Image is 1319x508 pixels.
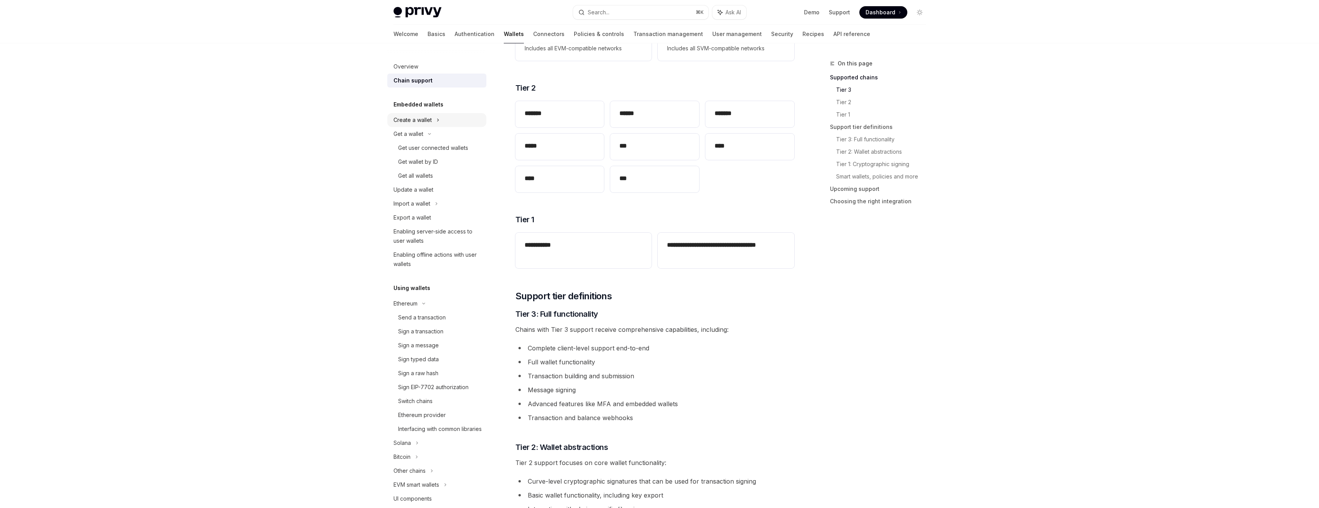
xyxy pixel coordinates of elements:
button: Toggle dark mode [914,6,926,19]
a: Demo [804,9,819,16]
div: Sign a raw hash [398,369,438,378]
a: Tier 2: Wallet abstractions [836,146,932,158]
a: Enabling offline actions with user wallets [387,248,486,271]
span: Ask AI [725,9,741,16]
div: Create a wallet [393,115,432,125]
a: Upcoming support [830,183,932,195]
a: Sign a transaction [387,324,486,338]
a: Dashboard [859,6,907,19]
a: Switch chains [387,394,486,408]
span: Includes all EVM-compatible networks [525,44,642,53]
a: Send a transaction [387,311,486,324]
a: Overview [387,60,486,74]
a: Wallets [504,25,524,43]
a: Transaction management [633,25,703,43]
div: Chain support [393,76,433,85]
a: Choosing the right integration [830,195,932,208]
span: Tier 2 [515,82,536,93]
button: Ask AI [712,5,746,19]
li: Advanced features like MFA and embedded wallets [515,398,794,409]
a: Sign typed data [387,352,486,366]
span: Chains with Tier 3 support receive comprehensive capabilities, including: [515,324,794,335]
div: Sign EIP-7702 authorization [398,383,469,392]
a: Get all wallets [387,169,486,183]
div: Export a wallet [393,213,431,222]
div: Ethereum provider [398,410,446,420]
div: Get a wallet [393,129,423,139]
div: Search... [588,8,609,17]
a: Authentication [455,25,494,43]
div: Get all wallets [398,171,433,180]
a: Tier 3 [836,84,932,96]
a: Enabling server-side access to user wallets [387,225,486,248]
a: UI components [387,492,486,506]
div: Ethereum [393,299,417,308]
a: Security [771,25,793,43]
div: Get user connected wallets [398,143,468,153]
div: Solana [393,438,411,448]
a: Tier 1 [836,108,932,121]
a: Sign a raw hash [387,366,486,380]
div: EVM smart wallets [393,480,439,489]
span: On this page [838,59,872,68]
li: Transaction building and submission [515,371,794,381]
button: Search...⌘K [573,5,708,19]
a: Policies & controls [574,25,624,43]
span: Includes all SVM-compatible networks [667,44,785,53]
div: Overview [393,62,418,71]
li: Complete client-level support end-to-end [515,343,794,354]
a: Welcome [393,25,418,43]
li: Curve-level cryptographic signatures that can be used for transaction signing [515,476,794,487]
span: Tier 2 support focuses on core wallet functionality: [515,457,794,468]
a: Recipes [802,25,824,43]
a: Export a wallet [387,211,486,225]
div: Send a transaction [398,313,446,322]
span: Support tier definitions [515,290,612,302]
div: Import a wallet [393,199,430,208]
a: Get user connected wallets [387,141,486,155]
span: Tier 3: Full functionality [515,309,598,319]
li: Transaction and balance webhooks [515,412,794,423]
div: Sign a transaction [398,327,443,336]
div: Sign typed data [398,355,439,364]
a: Basics [428,25,445,43]
div: Interfacing with common libraries [398,424,482,434]
div: UI components [393,494,432,503]
a: Support tier definitions [830,121,932,133]
div: Get wallet by ID [398,157,438,166]
h5: Using wallets [393,283,430,293]
div: Other chains [393,466,426,475]
a: Smart wallets, policies and more [836,170,932,183]
a: Connectors [533,25,565,43]
span: Tier 1 [515,214,534,225]
a: Chain support [387,74,486,88]
a: API reference [833,25,870,43]
li: Message signing [515,384,794,395]
a: Support [829,9,850,16]
div: Update a wallet [393,185,433,194]
img: light logo [393,7,441,18]
div: Switch chains [398,396,433,406]
a: Tier 3: Full functionality [836,133,932,146]
a: Tier 1: Cryptographic signing [836,158,932,170]
li: Full wallet functionality [515,357,794,367]
span: Tier 2: Wallet abstractions [515,442,608,453]
div: Enabling offline actions with user wallets [393,250,482,269]
a: Sign a message [387,338,486,352]
a: Get wallet by ID [387,155,486,169]
a: Interfacing with common libraries [387,422,486,436]
a: Update a wallet [387,183,486,197]
h5: Embedded wallets [393,100,443,109]
div: Bitcoin [393,452,411,462]
a: Sign EIP-7702 authorization [387,380,486,394]
a: Tier 2 [836,96,932,108]
span: ⌘ K [696,9,704,15]
a: Supported chains [830,71,932,84]
li: Basic wallet functionality, including key export [515,490,794,501]
a: User management [712,25,762,43]
div: Enabling server-side access to user wallets [393,227,482,245]
span: Dashboard [866,9,895,16]
div: Sign a message [398,341,439,350]
a: Ethereum provider [387,408,486,422]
